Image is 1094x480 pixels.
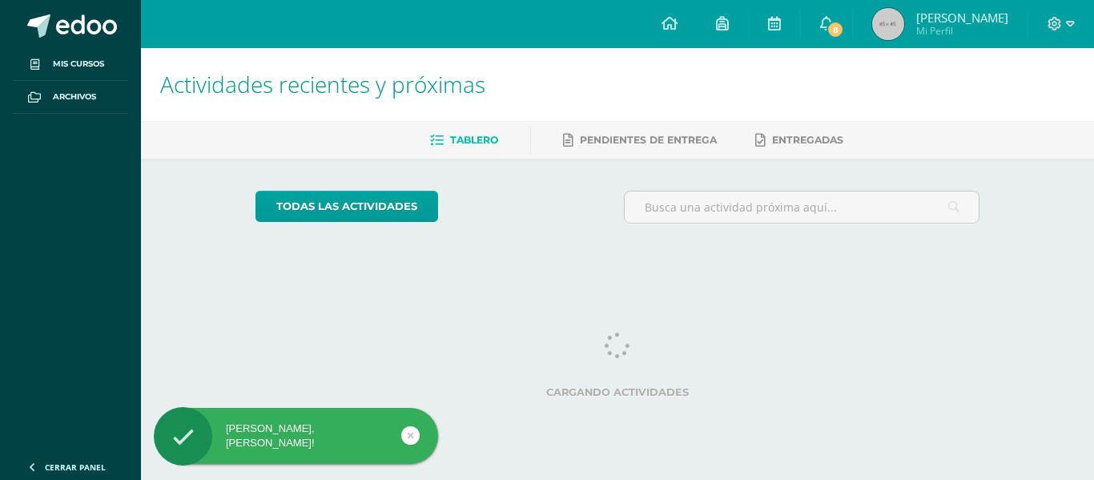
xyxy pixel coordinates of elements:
[13,48,128,81] a: Mis cursos
[53,91,96,103] span: Archivos
[625,192,979,223] input: Busca una actividad próxima aquí...
[563,127,717,153] a: Pendientes de entrega
[872,8,904,40] img: 45x45
[827,21,844,38] span: 8
[430,127,498,153] a: Tablero
[53,58,104,71] span: Mis cursos
[255,191,438,222] a: todas las Actividades
[580,134,717,146] span: Pendientes de entrega
[160,69,485,99] span: Actividades recientes y próximas
[755,127,843,153] a: Entregadas
[916,10,1008,26] span: [PERSON_NAME]
[450,134,498,146] span: Tablero
[255,386,980,398] label: Cargando actividades
[154,422,438,450] div: [PERSON_NAME], [PERSON_NAME]!
[916,24,1008,38] span: Mi Perfil
[13,81,128,114] a: Archivos
[772,134,843,146] span: Entregadas
[45,462,106,473] span: Cerrar panel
